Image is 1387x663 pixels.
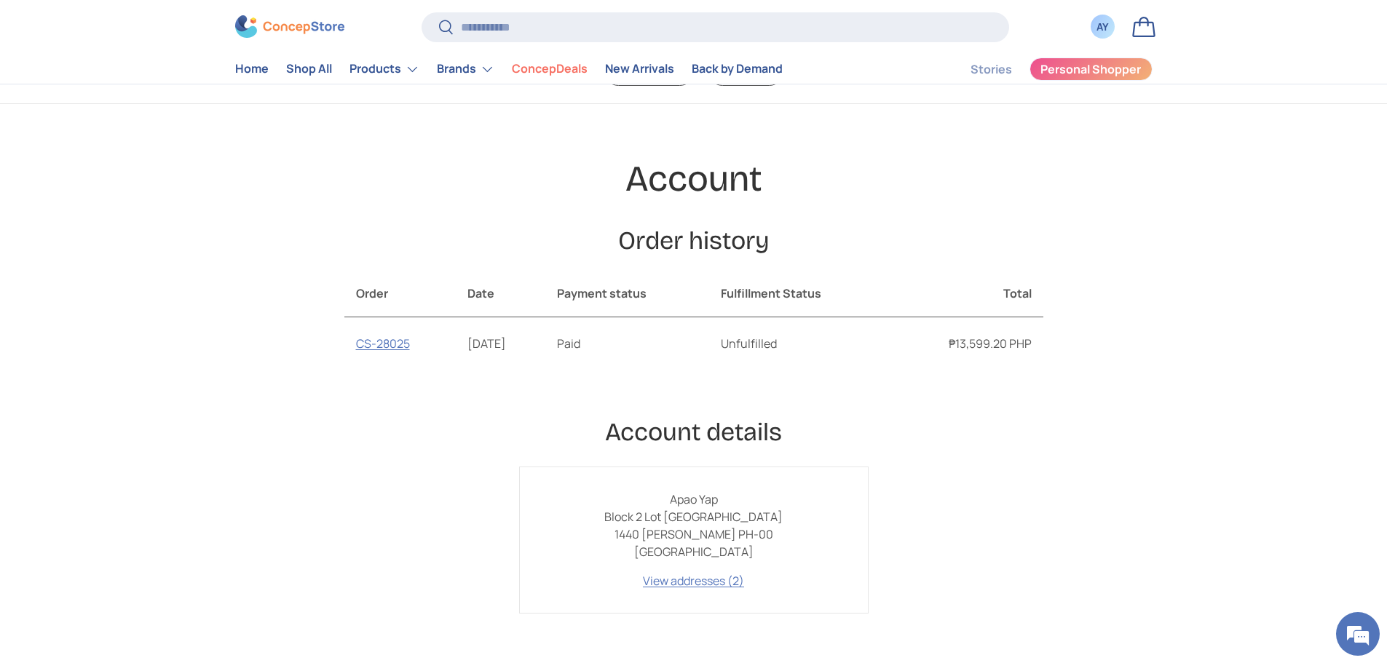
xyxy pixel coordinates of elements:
span: Personal Shopper [1040,64,1141,76]
p: Apao Yap Block 2 Lot [GEOGRAPHIC_DATA] 1440 [PERSON_NAME] PH-00 [GEOGRAPHIC_DATA] [543,491,845,560]
a: Home [235,55,269,84]
a: CS-28025 [356,336,410,352]
div: AY [1095,20,1111,35]
time: [DATE] [467,336,506,352]
a: AY [1087,11,1119,43]
nav: Primary [235,55,783,84]
summary: Products [341,55,428,84]
nav: Secondary [936,55,1153,84]
a: ConcepDeals [512,55,588,84]
th: Total [889,270,1043,317]
th: Fulfillment Status [709,270,889,317]
td: Unfulfilled [709,317,889,370]
a: Back by Demand [692,55,783,84]
a: Shop All [286,55,332,84]
td: ₱13,599.20 PHP [889,317,1043,370]
h2: Order history [344,225,1043,258]
th: Order [344,270,457,317]
a: New Arrivals [605,55,674,84]
td: Paid [545,317,709,370]
a: Personal Shopper [1030,57,1153,81]
th: Date [456,270,545,317]
img: ConcepStore [235,16,344,39]
h1: Account [344,156,1043,202]
h2: Account details [344,416,1043,449]
a: Stories [971,55,1012,84]
th: Payment status [545,270,709,317]
summary: Brands [428,55,503,84]
a: View addresses (2) [643,573,744,589]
